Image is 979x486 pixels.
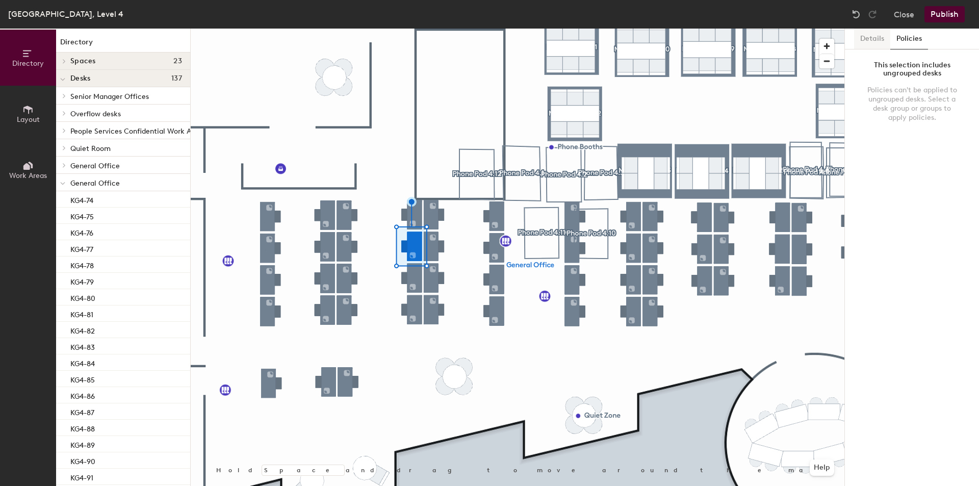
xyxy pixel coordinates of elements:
span: Senior Manager Offices [70,92,149,101]
p: KG4-82 [70,324,95,336]
span: Overflow desks [70,110,121,118]
p: KG4-90 [70,454,95,466]
span: Work Areas [9,171,47,180]
button: Close [894,6,914,22]
span: General Office [70,162,120,170]
p: KG4-85 [70,373,95,385]
p: KG4-74 [70,193,93,205]
img: Redo [867,9,878,19]
p: KG4-76 [70,226,93,238]
span: Quiet Room [70,144,111,153]
p: KG4-75 [70,210,94,221]
p: KG4-88 [70,422,95,433]
p: KG4-86 [70,389,95,401]
p: KG4-77 [70,242,93,254]
img: Undo [851,9,861,19]
span: Desks [70,74,90,83]
div: This selection includes ungrouped desks [865,61,959,78]
span: Spaces [70,57,96,65]
span: 23 [173,57,182,65]
h1: Directory [56,37,190,53]
span: Directory [12,59,44,68]
p: KG4-91 [70,471,93,482]
span: People Services Confidential Work Area [70,127,202,136]
p: KG4-81 [70,308,93,319]
p: KG4-79 [70,275,94,287]
button: Details [854,29,890,49]
span: 137 [171,74,182,83]
p: KG4-89 [70,438,95,450]
button: Help [810,459,834,476]
div: Policies can't be applied to ungrouped desks. Select a desk group or groups to apply policies. [865,86,959,122]
span: Layout [17,115,40,124]
span: General Office [70,179,120,188]
p: KG4-83 [70,340,95,352]
p: KG4-80 [70,291,95,303]
div: [GEOGRAPHIC_DATA], Level 4 [8,8,123,20]
p: KG4-78 [70,259,94,270]
button: Publish [924,6,965,22]
p: KG4-84 [70,356,95,368]
button: Policies [890,29,928,49]
p: KG4-87 [70,405,94,417]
